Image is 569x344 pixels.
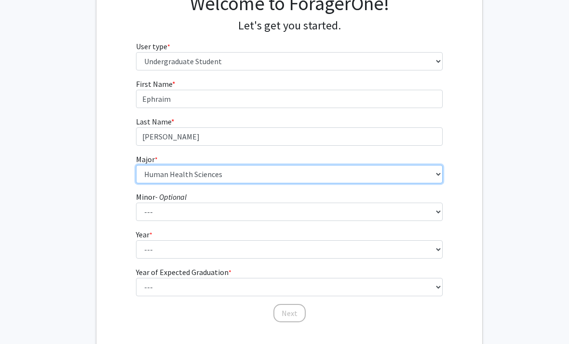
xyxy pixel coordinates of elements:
[136,153,158,165] label: Major
[7,301,41,337] iframe: Chat
[136,117,171,126] span: Last Name
[273,304,306,322] button: Next
[155,192,187,202] i: - Optional
[136,19,443,33] h4: Let's get you started.
[136,191,187,203] label: Minor
[136,266,231,278] label: Year of Expected Graduation
[136,79,172,89] span: First Name
[136,229,152,240] label: Year
[136,41,170,52] label: User type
